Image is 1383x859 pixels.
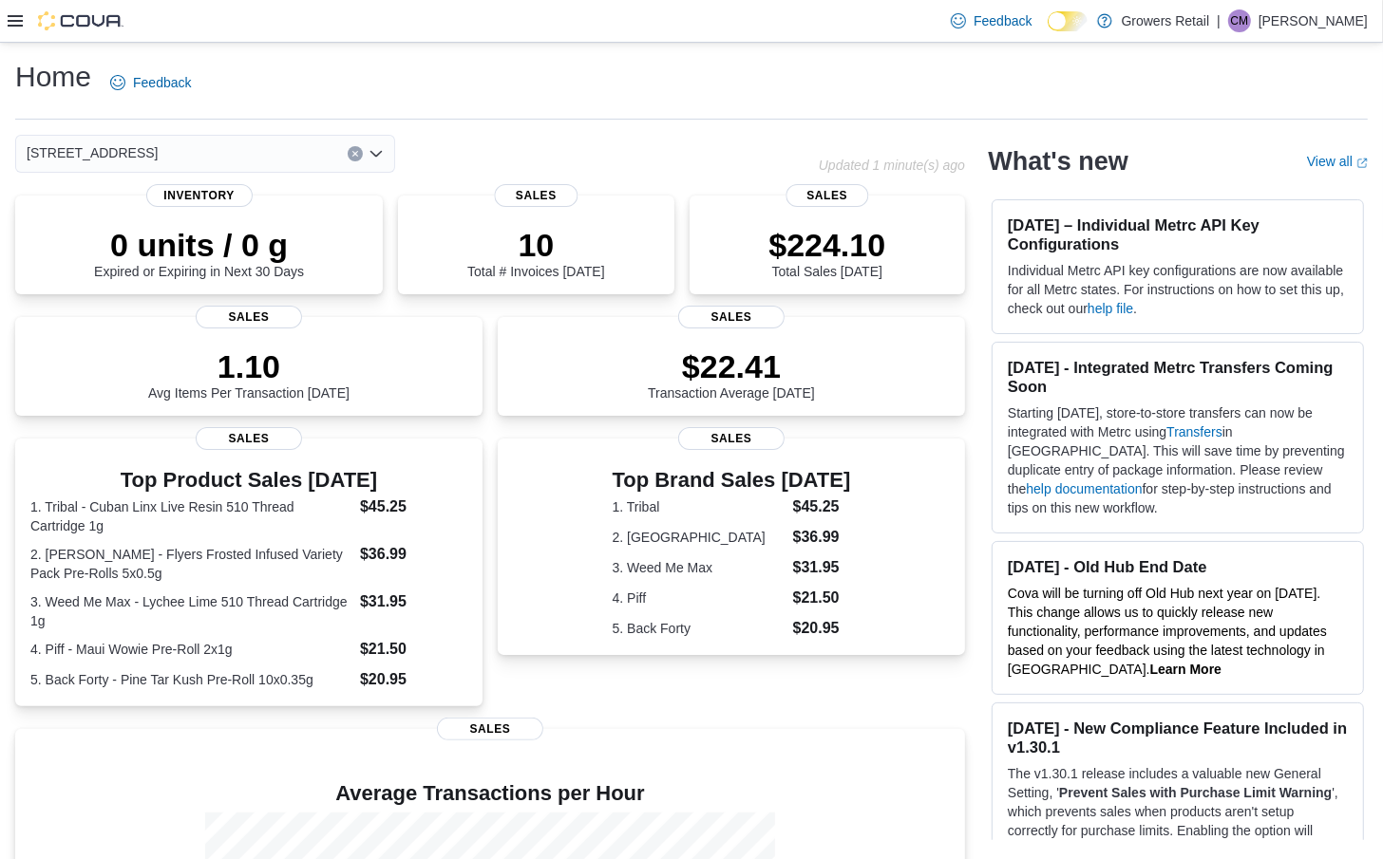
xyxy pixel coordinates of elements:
[648,347,815,385] p: $22.41
[495,184,578,207] span: Sales
[1166,424,1222,439] a: Transfers
[648,347,815,401] div: Transaction Average [DATE]
[1008,557,1348,576] h3: [DATE] - Old Hub End Date
[678,306,785,328] span: Sales
[1231,9,1249,32] span: CM
[103,64,199,102] a: Feedback
[613,588,786,607] dt: 4. Piff
[786,184,868,207] span: Sales
[1008,358,1348,396] h3: [DATE] - Integrated Metrc Transfers Coming Soon
[30,640,352,659] dt: 4. Piff - Maui Wowie Pre-Roll 2x1g
[30,782,950,805] h4: Average Transactions per Hour
[1048,11,1088,31] input: Dark Mode
[467,226,604,264] p: 10
[1356,158,1368,169] svg: External link
[613,619,786,638] dt: 5. Back Forty
[94,226,304,279] div: Expired or Expiring in Next 30 Days
[437,718,543,740] span: Sales
[613,558,786,577] dt: 3. Weed Me Max
[467,226,604,279] div: Total # Invoices [DATE]
[1026,481,1142,496] a: help documentation
[30,545,352,583] dt: 2. [PERSON_NAME] - Flyers Frosted Infused Variety Pack Pre-Rolls 5x0.5g
[148,347,350,385] p: 1.10
[1228,9,1251,32] div: Corina Mayhue
[943,2,1039,40] a: Feedback
[988,146,1127,177] h2: What's new
[1150,662,1222,677] a: Learn More
[1008,719,1348,756] h3: [DATE] - New Compliance Feature Included in v1.30.1
[369,146,384,161] button: Open list of options
[793,495,851,518] dd: $45.25
[793,526,851,549] dd: $36.99
[793,556,851,579] dd: $31.95
[30,469,467,492] h3: Top Product Sales [DATE]
[196,427,302,450] span: Sales
[1008,261,1348,318] p: Individual Metrc API key configurations are now available for all Metrc states. For instructions ...
[1122,9,1210,32] p: Growers Retail
[613,469,851,492] h3: Top Brand Sales [DATE]
[768,226,885,264] p: $224.10
[30,497,352,535] dt: 1. Tribal - Cuban Linx Live Resin 510 Thread Cartridge 1g
[30,592,352,630] dt: 3. Weed Me Max - Lychee Lime 510 Thread Cartridge 1g
[30,670,352,689] dt: 5. Back Forty - Pine Tar Kush Pre-Roll 10x0.35g
[1259,9,1368,32] p: [PERSON_NAME]
[148,347,350,401] div: Avg Items Per Transaction [DATE]
[1048,31,1049,32] span: Dark Mode
[1217,9,1221,32] p: |
[1008,586,1327,677] span: Cova will be turning off Old Hub next year on [DATE]. This change allows us to quickly release ne...
[360,668,467,691] dd: $20.95
[613,497,786,516] dt: 1. Tribal
[360,495,467,518] dd: $45.25
[360,638,467,661] dd: $21.50
[1059,785,1332,800] strong: Prevent Sales with Purchase Limit Warning
[196,306,302,328] span: Sales
[348,146,363,161] button: Clear input
[678,427,785,450] span: Sales
[1008,215,1348,253] h3: [DATE] – Individual Metrc API Key Configurations
[360,543,467,566] dd: $36.99
[27,141,158,164] span: [STREET_ADDRESS]
[768,226,885,279] div: Total Sales [DATE]
[1307,154,1368,169] a: View allExternal link
[146,184,253,207] span: Inventory
[38,11,123,30] img: Cova
[94,226,304,264] p: 0 units / 0 g
[360,590,467,613] dd: $31.95
[133,73,191,92] span: Feedback
[1088,301,1133,316] a: help file
[1008,403,1348,517] p: Starting [DATE], store-to-store transfers can now be integrated with Metrc using in [GEOGRAPHIC_D...
[819,158,965,173] p: Updated 1 minute(s) ago
[15,58,91,96] h1: Home
[974,11,1032,30] span: Feedback
[793,587,851,609] dd: $21.50
[613,528,786,547] dt: 2. [GEOGRAPHIC_DATA]
[793,617,851,640] dd: $20.95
